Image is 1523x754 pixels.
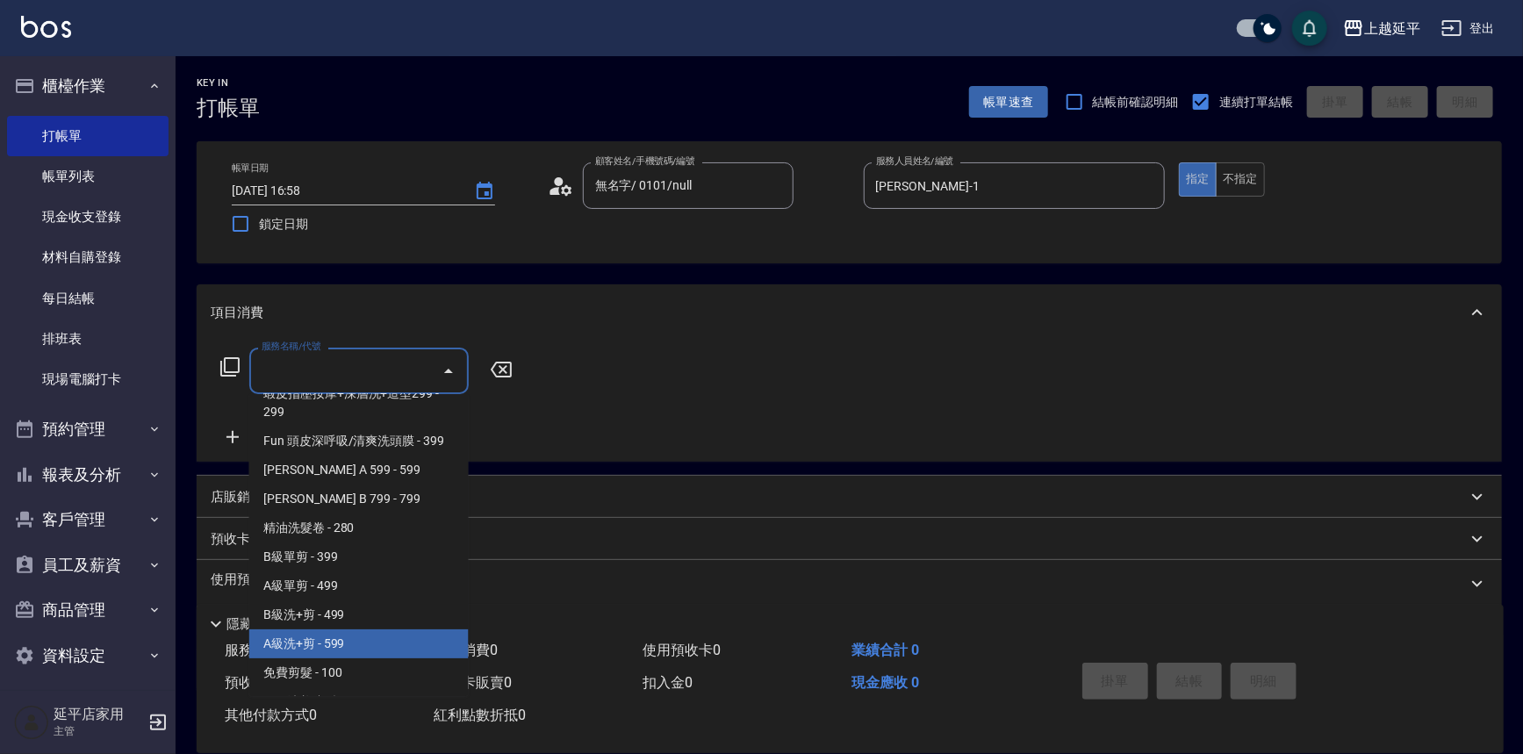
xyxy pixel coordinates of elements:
[197,518,1502,560] div: 預收卡販賣
[7,116,169,156] a: 打帳單
[225,707,317,723] span: 其他付款方式 0
[249,687,469,716] span: FUN洗剪造型 - 399
[249,629,469,658] span: A級洗+剪 - 599
[969,86,1048,118] button: 帳單速查
[249,658,469,687] span: 免費剪髮 - 100
[211,488,263,506] p: 店販銷售
[7,406,169,452] button: 預約管理
[249,485,469,513] span: [PERSON_NAME] B 799 - 799
[1292,11,1327,46] button: save
[1216,162,1265,197] button: 不指定
[1336,11,1427,47] button: 上越延平
[262,340,320,353] label: 服務名稱/代號
[249,379,469,427] span: 蝦皮指壓按摩+深層洗+造型299 - 299
[7,359,169,399] a: 現場電腦打卡
[197,560,1502,607] div: 使用預收卡x1337
[211,571,277,597] p: 使用預收卡
[21,16,71,38] img: Logo
[434,707,526,723] span: 紅利點數折抵 0
[1219,93,1293,111] span: 連續打單結帳
[7,542,169,588] button: 員工及薪資
[7,237,169,277] a: 材料自購登錄
[7,587,169,633] button: 商品管理
[232,176,456,205] input: YYYY/MM/DD hh:mm
[249,600,469,629] span: B級洗+剪 - 499
[463,170,506,212] button: Choose date, selected date is 2025-09-09
[249,456,469,485] span: [PERSON_NAME] A 599 - 599
[7,633,169,679] button: 資料設定
[14,705,49,740] img: Person
[7,319,169,359] a: 排班表
[7,452,169,498] button: 報表及分析
[876,154,953,168] label: 服務人員姓名/編號
[595,154,695,168] label: 顧客姓名/手機號碼/編號
[54,723,143,739] p: 主管
[197,476,1502,518] div: 店販銷售
[7,63,169,109] button: 櫃檯作業
[851,642,919,658] span: 業績合計 0
[249,542,469,571] span: B級單剪 - 399
[249,513,469,542] span: 精油洗髮卷 - 280
[259,215,308,233] span: 鎖定日期
[7,156,169,197] a: 帳單列表
[197,77,260,89] h2: Key In
[643,674,693,691] span: 扣入金 0
[225,642,289,658] span: 服務消費 0
[54,706,143,723] h5: 延平店家用
[1364,18,1420,39] div: 上越延平
[643,642,721,658] span: 使用預收卡 0
[197,96,260,120] h3: 打帳單
[7,197,169,237] a: 現金收支登錄
[211,530,277,549] p: 預收卡販賣
[851,674,919,691] span: 現金應收 0
[7,278,169,319] a: 每日結帳
[1093,93,1179,111] span: 結帳前確認明細
[226,615,305,634] p: 隱藏業績明細
[225,674,303,691] span: 預收卡販賣 0
[197,284,1502,341] div: 項目消費
[249,427,469,456] span: Fun 頭皮深呼吸/清爽洗頭膜 - 399
[1434,12,1502,45] button: 登出
[434,674,512,691] span: 會員卡販賣 0
[435,357,463,385] button: Close
[1179,162,1217,197] button: 指定
[7,497,169,542] button: 客戶管理
[232,162,269,175] label: 帳單日期
[211,304,263,322] p: 項目消費
[249,571,469,600] span: A級單剪 - 499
